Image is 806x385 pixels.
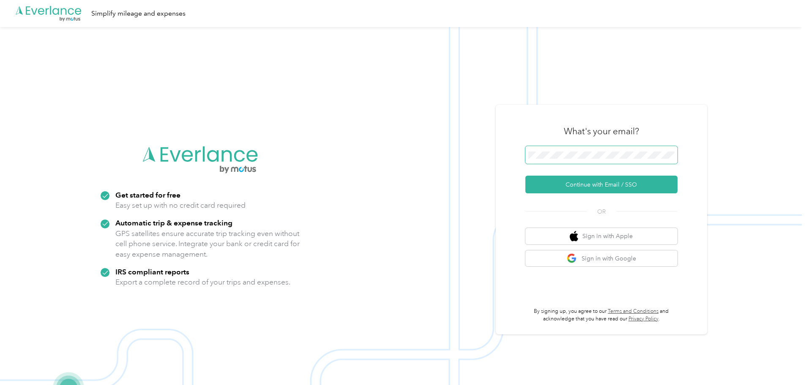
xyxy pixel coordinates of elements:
[587,207,616,216] span: OR
[115,228,300,260] p: GPS satellites ensure accurate trip tracking even without cell phone service. Integrate your bank...
[564,125,639,137] h3: What's your email?
[115,200,246,211] p: Easy set up with no credit card required
[570,231,578,241] img: apple logo
[608,308,658,315] a: Terms and Conditions
[567,253,577,264] img: google logo
[525,176,678,193] button: Continue with Email / SSO
[525,250,678,267] button: google logoSign in with Google
[525,308,678,323] p: By signing up, you agree to our and acknowledge that you have read our .
[628,316,658,322] a: Privacy Policy
[525,228,678,244] button: apple logoSign in with Apple
[115,190,180,199] strong: Get started for free
[115,267,189,276] strong: IRS compliant reports
[115,218,232,227] strong: Automatic trip & expense tracking
[115,277,290,287] p: Export a complete record of your trips and expenses.
[91,8,186,19] div: Simplify mileage and expenses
